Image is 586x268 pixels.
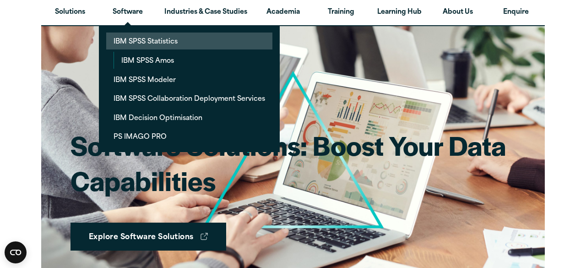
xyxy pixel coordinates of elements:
a: IBM SPSS Statistics [106,33,272,49]
ul: Software [99,25,280,152]
a: Explore Software Solutions [71,223,226,251]
button: Open CMP widget [5,241,27,263]
a: IBM SPSS Modeler [106,71,272,88]
h2: Software Solutions: Boost Your Data Capabilities [71,127,515,198]
a: IBM SPSS Collaboration Deployment Services [106,90,272,107]
a: PS IMAGO PRO [106,128,272,145]
a: IBM Decision Optimisation [106,109,272,126]
a: IBM SPSS Amos [114,52,272,69]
